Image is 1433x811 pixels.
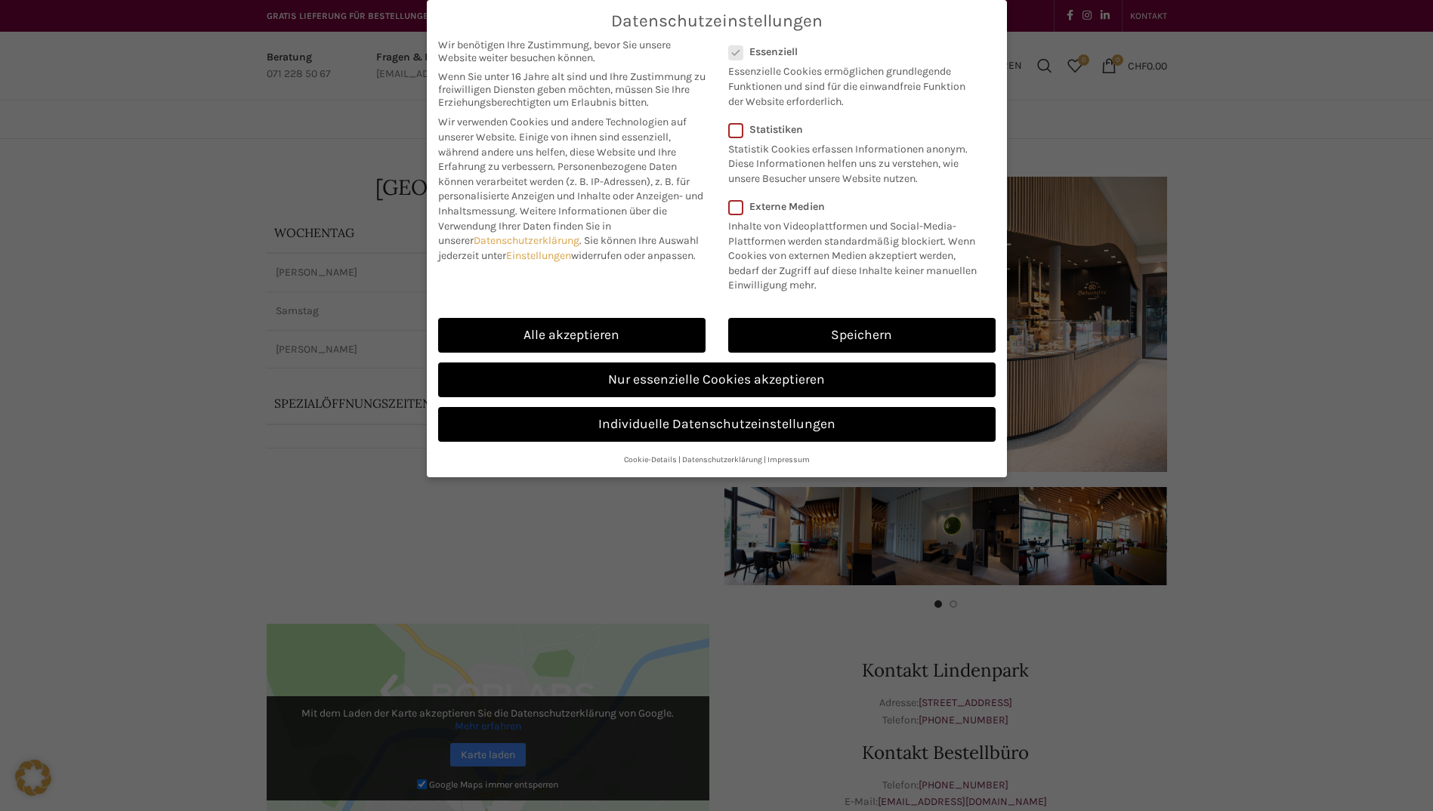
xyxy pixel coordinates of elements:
span: Wir verwenden Cookies und andere Technologien auf unserer Website. Einige von ihnen sind essenzie... [438,116,687,173]
span: Sie können Ihre Auswahl jederzeit unter widerrufen oder anpassen. [438,234,699,262]
span: Wir benötigen Ihre Zustimmung, bevor Sie unsere Website weiter besuchen können. [438,39,706,64]
a: Alle akzeptieren [438,318,706,353]
span: Weitere Informationen über die Verwendung Ihrer Daten finden Sie in unserer . [438,205,667,247]
a: Cookie-Details [624,455,677,464]
label: Statistiken [728,123,976,136]
a: Nur essenzielle Cookies akzeptieren [438,362,996,397]
label: Essenziell [728,45,976,58]
a: Einstellungen [506,249,571,262]
a: Speichern [728,318,996,353]
label: Externe Medien [728,200,986,213]
p: Inhalte von Videoplattformen und Social-Media-Plattformen werden standardmäßig blockiert. Wenn Co... [728,213,986,293]
p: Essenzielle Cookies ermöglichen grundlegende Funktionen und sind für die einwandfreie Funktion de... [728,58,976,109]
span: Personenbezogene Daten können verarbeitet werden (z. B. IP-Adressen), z. B. für personalisierte A... [438,160,703,217]
a: Datenschutzerklärung [474,234,579,247]
span: Wenn Sie unter 16 Jahre alt sind und Ihre Zustimmung zu freiwilligen Diensten geben möchten, müss... [438,70,706,109]
a: Individuelle Datenschutzeinstellungen [438,407,996,442]
a: Datenschutzerklärung [682,455,762,464]
span: Datenschutzeinstellungen [611,11,823,31]
p: Statistik Cookies erfassen Informationen anonym. Diese Informationen helfen uns zu verstehen, wie... [728,136,976,187]
a: Impressum [767,455,810,464]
